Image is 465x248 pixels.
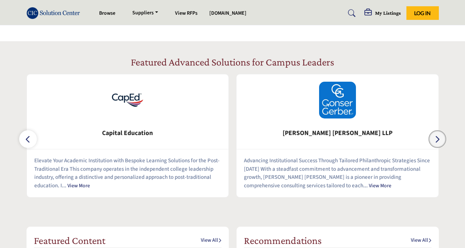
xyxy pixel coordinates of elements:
[38,124,218,143] b: Capital Education
[201,237,221,244] a: View All
[406,6,439,20] button: Log In
[237,124,438,143] a: [PERSON_NAME] [PERSON_NAME] LLP
[414,10,431,16] span: Log In
[248,128,427,138] span: [PERSON_NAME] [PERSON_NAME] LLP
[27,124,229,143] a: Capital Education
[209,10,247,17] a: [DOMAIN_NAME]
[34,157,221,190] p: Elevate Your Academic Institution with Bespoke Learning Solutions for the Post-Traditional Era Th...
[127,8,163,18] a: Suppliers
[248,124,427,143] b: Gonser Gerber LLP
[341,7,360,19] a: Search
[363,182,368,189] span: ...
[175,10,197,17] a: View RFPs
[99,10,115,17] a: Browse
[411,237,431,244] a: View All
[38,128,218,138] span: Capital Education
[364,9,401,18] div: My Listings
[34,234,105,247] h2: Featured Content
[67,182,90,189] a: View More
[319,82,356,118] img: Gonser Gerber LLP
[369,182,391,189] a: View More
[244,234,322,247] h2: Recommendations
[109,82,146,118] img: Capital Education
[244,157,431,190] p: Advancing Institutional Success Through Tailored Philanthropic Strategies Since [DATE] With a ste...
[375,10,401,16] h5: My Listings
[131,56,334,68] h2: Featured Advanced Solutions for Campus Leaders
[27,7,84,19] img: Site Logo
[62,182,66,189] span: ...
